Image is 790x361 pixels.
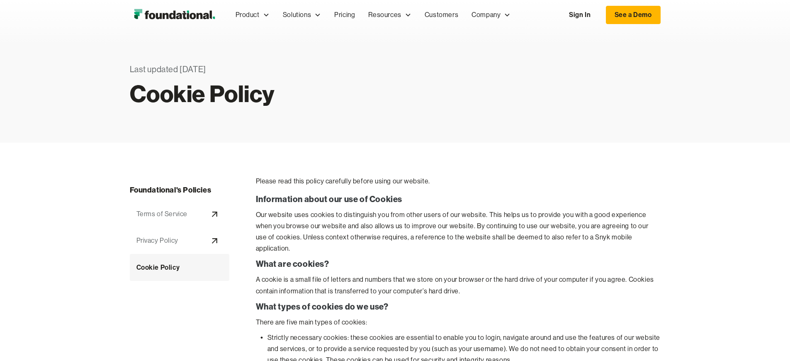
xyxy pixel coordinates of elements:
a: Cookie Policy [130,254,229,281]
div: Resources [362,1,418,29]
p: Our website uses cookies to distinguish you from other users of our website. This helps us to pro... [256,209,661,254]
div: Company [472,10,501,20]
p: There are five main types of cookies: [256,317,661,328]
div: Solutions [276,1,328,29]
div: Cookie Policy [136,262,180,273]
div: Terms of Service [136,209,188,220]
p: Please read this policy carefully before using our website. [256,176,661,187]
div: Resources [368,10,401,20]
div: Product [229,1,276,29]
a: Customers [418,1,465,29]
h1: Cookie Policy [130,85,448,103]
a: Terms of Service [130,201,229,227]
p: Information about our use of Cookies [256,193,661,205]
div: Product [236,10,260,20]
a: Pricing [328,1,362,29]
img: Foundational Logo [130,7,219,23]
div: Last updated [DATE] [130,63,448,76]
a: Privacy Policy [130,227,229,254]
div: Privacy Policy [136,235,178,246]
a: home [130,7,219,23]
h2: Foundational's Policies [130,184,229,197]
p: What types of cookies do we use? [256,301,661,312]
div: Company [465,1,517,29]
div: Solutions [283,10,311,20]
p: A cookie is a small file of letters and numbers that we store on your browser or the hard drive o... [256,274,661,296]
iframe: Chat Widget [749,321,790,361]
strong: • [260,333,263,341]
a: See a Demo [606,6,661,24]
p: What are cookies? [256,258,661,270]
a: Sign In [561,6,599,24]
